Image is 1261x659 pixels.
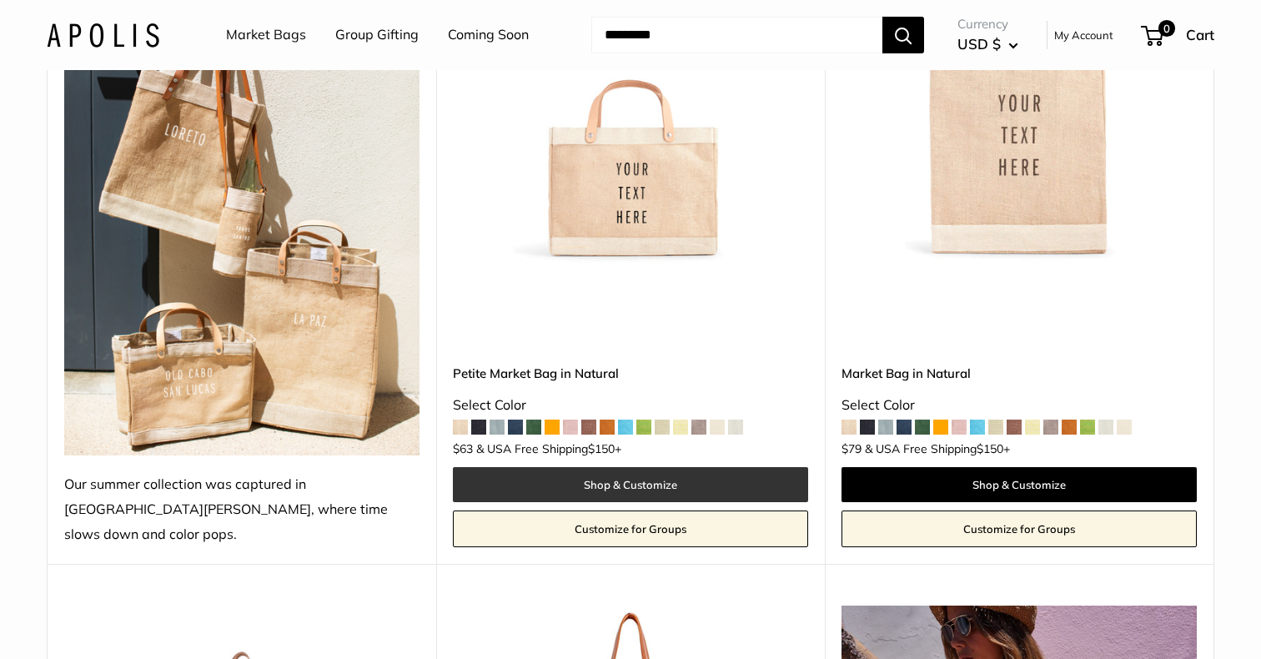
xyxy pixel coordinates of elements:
[882,17,924,53] button: Search
[842,467,1197,502] a: Shop & Customize
[842,393,1197,418] div: Select Color
[1158,20,1175,37] span: 0
[453,393,808,418] div: Select Color
[453,511,808,547] a: Customize for Groups
[47,23,159,47] img: Apolis
[1186,26,1214,43] span: Cart
[226,23,306,48] a: Market Bags
[453,364,808,383] a: Petite Market Bag in Natural
[448,23,529,48] a: Coming Soon
[64,472,419,547] div: Our summer collection was captured in [GEOGRAPHIC_DATA][PERSON_NAME], where time slows down and c...
[865,443,1010,455] span: & USA Free Shipping +
[588,441,615,456] span: $150
[1143,22,1214,48] a: 0 Cart
[842,364,1197,383] a: Market Bag in Natural
[977,441,1003,456] span: $150
[453,467,808,502] a: Shop & Customize
[1054,25,1113,45] a: My Account
[957,13,1018,36] span: Currency
[453,441,473,456] span: $63
[476,443,621,455] span: & USA Free Shipping +
[957,35,1001,53] span: USD $
[842,441,862,456] span: $79
[335,23,419,48] a: Group Gifting
[842,511,1197,547] a: Customize for Groups
[591,17,882,53] input: Search...
[957,31,1018,58] button: USD $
